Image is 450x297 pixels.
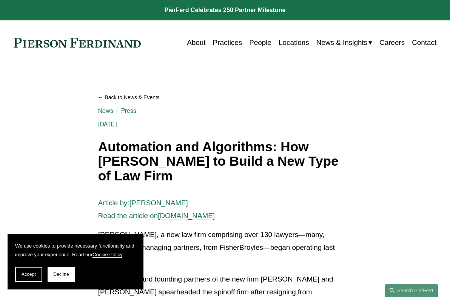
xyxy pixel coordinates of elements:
span: Read the article on [98,212,158,220]
span: Article by: [98,199,129,207]
a: Contact [412,35,436,50]
h1: Automation and Algorithms: How [PERSON_NAME] to Build a New Type of Law Firm [98,140,352,183]
p: [PERSON_NAME], a new law firm comprising over 130 lawyers—many, including the managing partners, ... [98,228,352,267]
a: Locations [279,35,309,50]
span: Decline [53,272,69,277]
button: Accept [15,267,42,282]
a: Careers [379,35,405,50]
span: News & Insights [316,36,367,49]
a: folder dropdown [316,35,372,50]
a: [DOMAIN_NAME] [158,212,215,220]
a: News [98,107,114,114]
a: [PERSON_NAME] [129,199,188,207]
a: Practices [213,35,242,50]
a: Back to News & Events [98,91,352,104]
span: [DATE] [98,121,117,128]
a: About [187,35,205,50]
a: People [249,35,271,50]
a: Cookie Policy [92,252,122,257]
section: Cookie banner [8,234,143,289]
a: Search this site [385,284,438,297]
p: We use cookies to provide necessary functionality and improve your experience. Read our . [15,242,136,259]
button: Decline [48,267,75,282]
span: Accept [22,272,36,277]
a: Press [121,107,137,114]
